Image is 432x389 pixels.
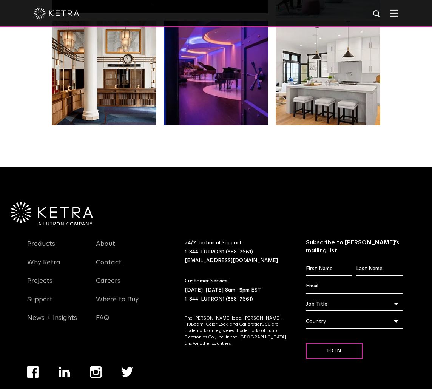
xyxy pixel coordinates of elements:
[90,366,102,378] img: instagram
[96,277,120,294] a: Careers
[372,9,382,19] img: search icon
[185,277,287,304] p: Customer Service: [DATE]-[DATE] 8am- 5pm EST
[96,239,153,331] div: Navigation Menu
[27,366,39,378] img: facebook
[11,202,93,225] img: Ketra-aLutronCo_White_RGB
[27,314,77,331] a: News + Insights
[306,343,363,359] input: Join
[185,239,287,266] p: 24/7 Technical Support:
[390,9,398,17] img: Hamburger%20Nav.svg
[306,297,403,311] div: Job Title
[356,262,403,276] input: Last Name
[185,258,278,263] a: [EMAIL_ADDRESS][DOMAIN_NAME]
[306,314,403,329] div: Country
[185,249,253,255] a: 1-844-LUTRON1 (588-7661)
[306,262,352,276] input: First Name
[27,240,55,257] a: Products
[306,239,403,255] h3: Subscribe to [PERSON_NAME]’s mailing list
[27,277,52,294] a: Projects
[96,295,139,313] a: Where to Buy
[96,240,115,257] a: About
[185,315,287,347] p: The [PERSON_NAME] logo, [PERSON_NAME], TruBeam, Color Lock, and Calibration360 are trademarks or ...
[96,314,109,331] a: FAQ
[122,367,133,377] img: twitter
[306,279,403,293] input: Email
[185,296,253,302] a: 1-844-LUTRON1 (588-7661)
[59,367,70,377] img: linkedin
[27,239,85,331] div: Navigation Menu
[34,8,79,19] img: ketra-logo-2019-white
[27,258,60,276] a: Why Ketra
[96,258,122,276] a: Contact
[27,295,52,313] a: Support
